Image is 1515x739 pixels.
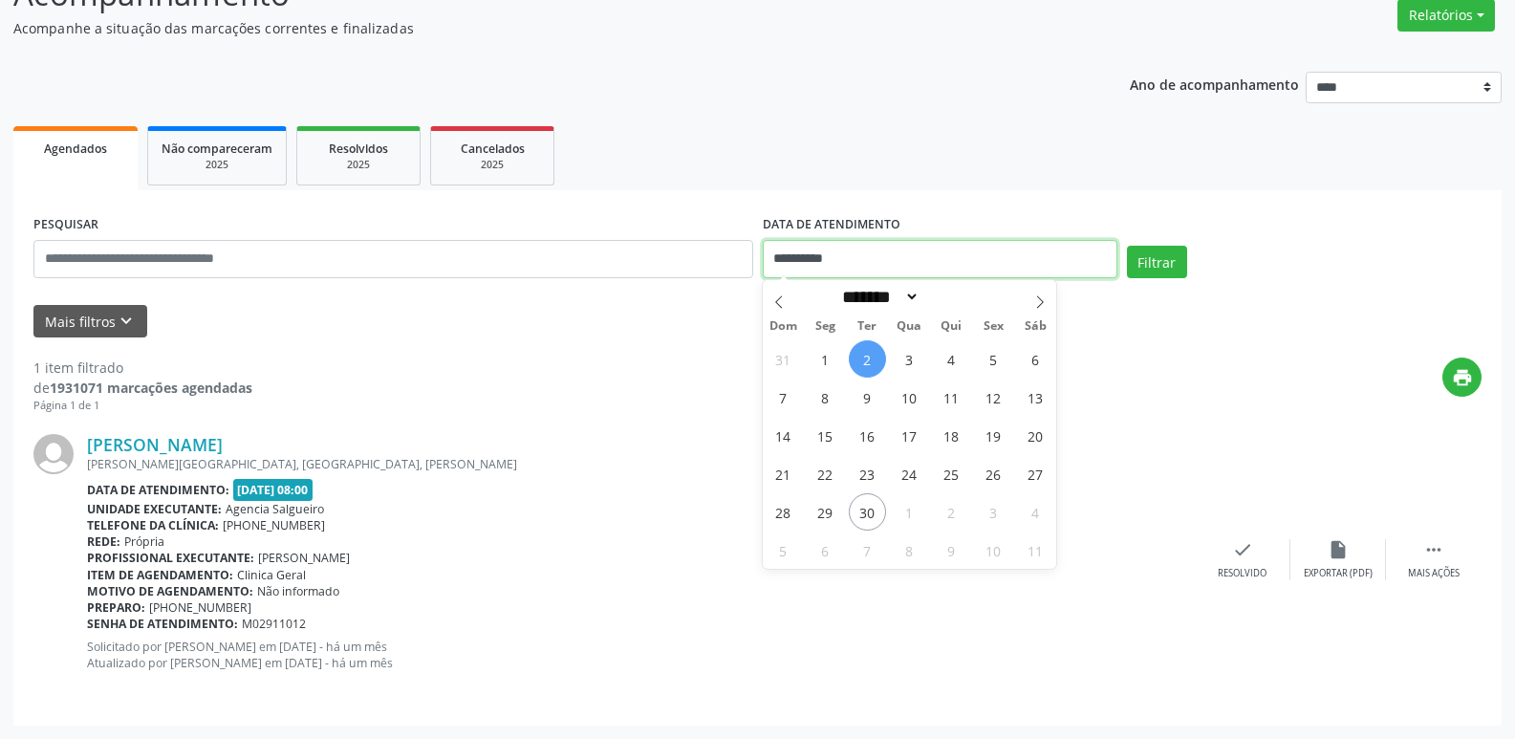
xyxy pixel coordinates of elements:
[33,398,252,414] div: Página 1 de 1
[849,340,886,378] span: Setembro 2, 2025
[975,455,1012,492] span: Setembro 26, 2025
[223,517,325,533] span: [PHONE_NUMBER]
[1408,567,1460,580] div: Mais ações
[1218,567,1266,580] div: Resolvido
[1442,358,1482,397] button: print
[33,358,252,378] div: 1 item filtrado
[933,417,970,454] span: Setembro 18, 2025
[87,533,120,550] b: Rede:
[933,340,970,378] span: Setembro 4, 2025
[891,493,928,531] span: Outubro 1, 2025
[933,532,970,569] span: Outubro 9, 2025
[87,583,253,599] b: Motivo de agendamento:
[87,567,233,583] b: Item de agendamento:
[804,320,846,333] span: Seg
[162,158,272,172] div: 2025
[765,379,802,416] span: Setembro 7, 2025
[233,479,314,501] span: [DATE] 08:00
[930,320,972,333] span: Qui
[1452,367,1473,388] i: print
[975,493,1012,531] span: Outubro 3, 2025
[87,639,1195,671] p: Solicitado por [PERSON_NAME] em [DATE] - há um mês Atualizado por [PERSON_NAME] em [DATE] - há um...
[765,455,802,492] span: Setembro 21, 2025
[975,417,1012,454] span: Setembro 19, 2025
[807,379,844,416] span: Setembro 8, 2025
[1423,539,1444,560] i: 
[933,455,970,492] span: Setembro 25, 2025
[920,287,983,307] input: Year
[44,141,107,157] span: Agendados
[891,379,928,416] span: Setembro 10, 2025
[13,18,1055,38] p: Acompanhe a situação das marcações correntes e finalizadas
[149,599,251,616] span: [PHONE_NUMBER]
[87,550,254,566] b: Profissional executante:
[763,210,900,240] label: DATA DE ATENDIMENTO
[258,550,350,566] span: [PERSON_NAME]
[849,417,886,454] span: Setembro 16, 2025
[765,532,802,569] span: Outubro 5, 2025
[33,378,252,398] div: de
[33,305,147,338] button: Mais filtroskeyboard_arrow_down
[849,379,886,416] span: Setembro 9, 2025
[933,493,970,531] span: Outubro 2, 2025
[836,287,920,307] select: Month
[1130,72,1299,96] p: Ano de acompanhamento
[765,340,802,378] span: Agosto 31, 2025
[975,379,1012,416] span: Setembro 12, 2025
[975,532,1012,569] span: Outubro 10, 2025
[807,532,844,569] span: Outubro 6, 2025
[87,599,145,616] b: Preparo:
[257,583,339,599] span: Não informado
[763,320,805,333] span: Dom
[33,210,98,240] label: PESQUISAR
[972,320,1014,333] span: Sex
[1017,532,1054,569] span: Outubro 11, 2025
[226,501,324,517] span: Agencia Salgueiro
[1304,567,1373,580] div: Exportar (PDF)
[891,340,928,378] span: Setembro 3, 2025
[242,616,306,632] span: M02911012
[933,379,970,416] span: Setembro 11, 2025
[807,455,844,492] span: Setembro 22, 2025
[891,455,928,492] span: Setembro 24, 2025
[846,320,888,333] span: Ter
[1127,246,1187,278] button: Filtrar
[87,616,238,632] b: Senha de atendimento:
[1017,379,1054,416] span: Setembro 13, 2025
[765,417,802,454] span: Setembro 14, 2025
[765,493,802,531] span: Setembro 28, 2025
[1232,539,1253,560] i: check
[1017,455,1054,492] span: Setembro 27, 2025
[33,434,74,474] img: img
[162,141,272,157] span: Não compareceram
[87,482,229,498] b: Data de atendimento:
[1017,417,1054,454] span: Setembro 20, 2025
[329,141,388,157] span: Resolvidos
[87,456,1195,472] div: [PERSON_NAME][GEOGRAPHIC_DATA], [GEOGRAPHIC_DATA], [PERSON_NAME]
[1017,493,1054,531] span: Outubro 4, 2025
[237,567,306,583] span: Clinica Geral
[975,340,1012,378] span: Setembro 5, 2025
[124,533,164,550] span: Própria
[888,320,930,333] span: Qua
[849,455,886,492] span: Setembro 23, 2025
[311,158,406,172] div: 2025
[807,340,844,378] span: Setembro 1, 2025
[807,417,844,454] span: Setembro 15, 2025
[1014,320,1056,333] span: Sáb
[849,493,886,531] span: Setembro 30, 2025
[116,311,137,332] i: keyboard_arrow_down
[461,141,525,157] span: Cancelados
[50,379,252,397] strong: 1931071 marcações agendadas
[807,493,844,531] span: Setembro 29, 2025
[1017,340,1054,378] span: Setembro 6, 2025
[87,517,219,533] b: Telefone da clínica:
[87,434,223,455] a: [PERSON_NAME]
[444,158,540,172] div: 2025
[891,417,928,454] span: Setembro 17, 2025
[1328,539,1349,560] i: insert_drive_file
[87,501,222,517] b: Unidade executante:
[849,532,886,569] span: Outubro 7, 2025
[891,532,928,569] span: Outubro 8, 2025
